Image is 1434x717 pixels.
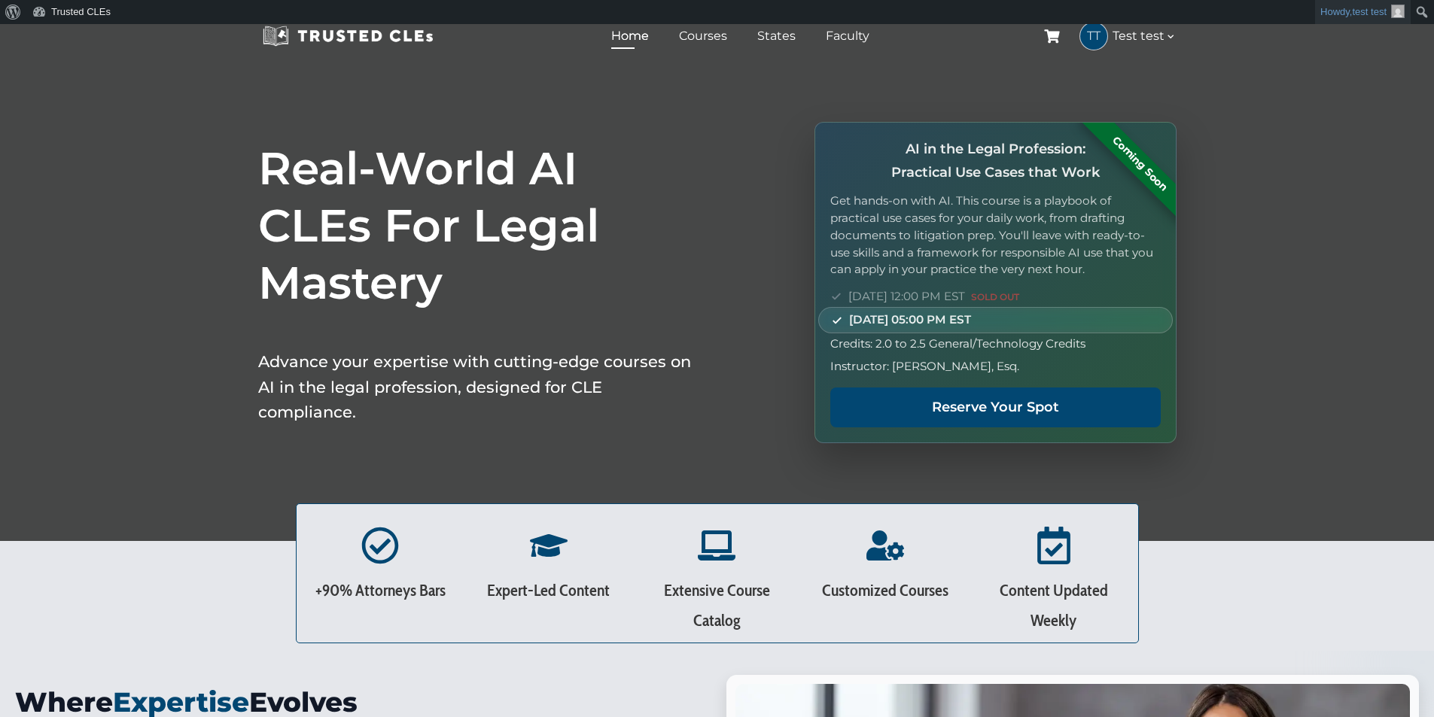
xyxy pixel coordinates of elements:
[830,387,1160,427] a: Reserve Your Spot
[830,357,1019,375] span: Instructor: [PERSON_NAME], Esq.
[258,140,695,311] h1: Real-World AI CLEs For Legal Mastery
[1080,23,1107,50] span: TT
[754,25,799,47] a: States
[971,291,1019,302] span: SOLD OUT
[830,193,1160,278] p: Get hands-on with AI. This course is a playbook of practical use cases for your daily work, from ...
[849,311,971,329] span: [DATE] 05:00 PM EST
[315,580,446,600] span: +90% Attorneys Bars
[822,580,948,600] span: Customized Courses
[258,349,695,425] p: Advance your expertise with cutting-edge courses on AI in the legal profession, designed for CLE ...
[487,580,610,600] span: Expert-Led Content
[607,25,653,47] a: Home
[664,580,770,630] span: Extensive Course Catalog
[258,25,438,47] img: Trusted CLEs
[1352,6,1387,17] span: test test
[830,335,1085,353] span: Credits: 2.0 to 2.5 General/Technology Credits
[848,287,1019,305] span: [DATE] 12:00 PM EST
[675,25,731,47] a: Courses
[830,138,1160,184] h4: AI in the Legal Profession: Practical Use Cases that Work
[1113,26,1177,46] span: Test test
[1000,580,1108,630] span: Content Updated Weekly
[822,25,873,47] a: Faculty
[1080,105,1198,223] div: Coming Soon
